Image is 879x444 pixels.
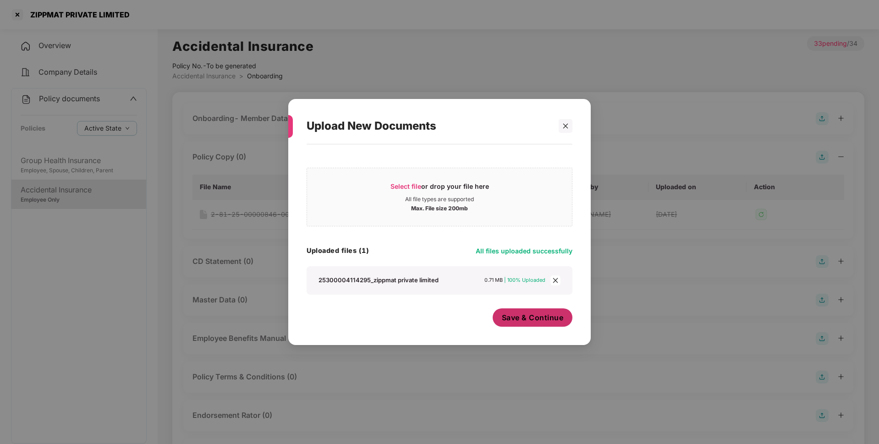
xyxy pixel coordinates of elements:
[307,175,572,219] span: Select fileor drop your file hereAll file types are supportedMax. File size 200mb
[307,246,369,255] h4: Uploaded files (1)
[390,182,421,190] span: Select file
[390,182,489,196] div: or drop your file here
[504,277,545,283] span: | 100% Uploaded
[502,312,564,323] span: Save & Continue
[562,123,569,129] span: close
[550,275,560,285] span: close
[307,108,550,144] div: Upload New Documents
[405,196,474,203] div: All file types are supported
[493,308,573,327] button: Save & Continue
[484,277,503,283] span: 0.71 MB
[319,276,439,284] div: 25300004114295_zippmat private limited
[411,203,468,212] div: Max. File size 200mb
[476,247,572,255] span: All files uploaded successfully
